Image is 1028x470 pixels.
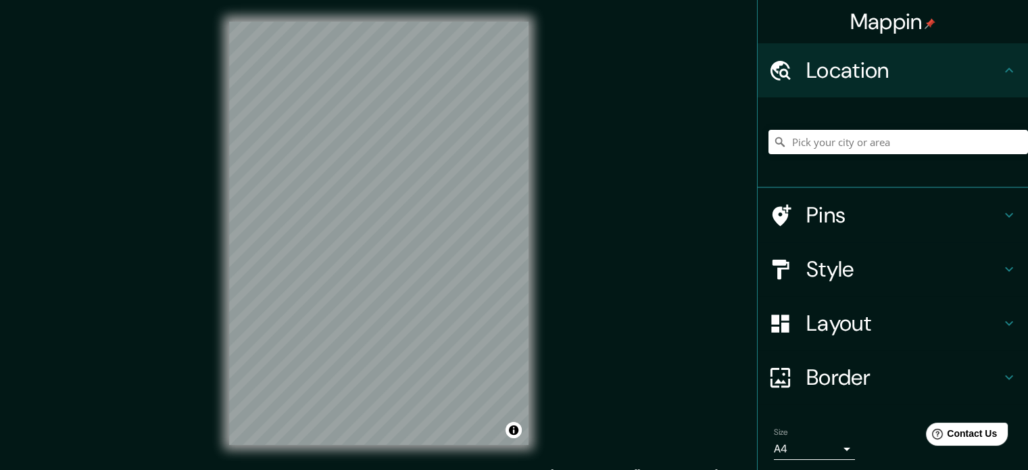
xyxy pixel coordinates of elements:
[229,22,529,445] canvas: Map
[806,57,1001,84] h4: Location
[758,43,1028,97] div: Location
[774,427,788,438] label: Size
[758,296,1028,350] div: Layout
[925,18,935,29] img: pin-icon.png
[506,422,522,438] button: Toggle attribution
[758,242,1028,296] div: Style
[908,417,1013,455] iframe: Help widget launcher
[774,438,855,460] div: A4
[850,8,936,35] h4: Mappin
[806,310,1001,337] h4: Layout
[806,202,1001,229] h4: Pins
[758,350,1028,404] div: Border
[758,188,1028,242] div: Pins
[768,130,1028,154] input: Pick your city or area
[806,256,1001,283] h4: Style
[806,364,1001,391] h4: Border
